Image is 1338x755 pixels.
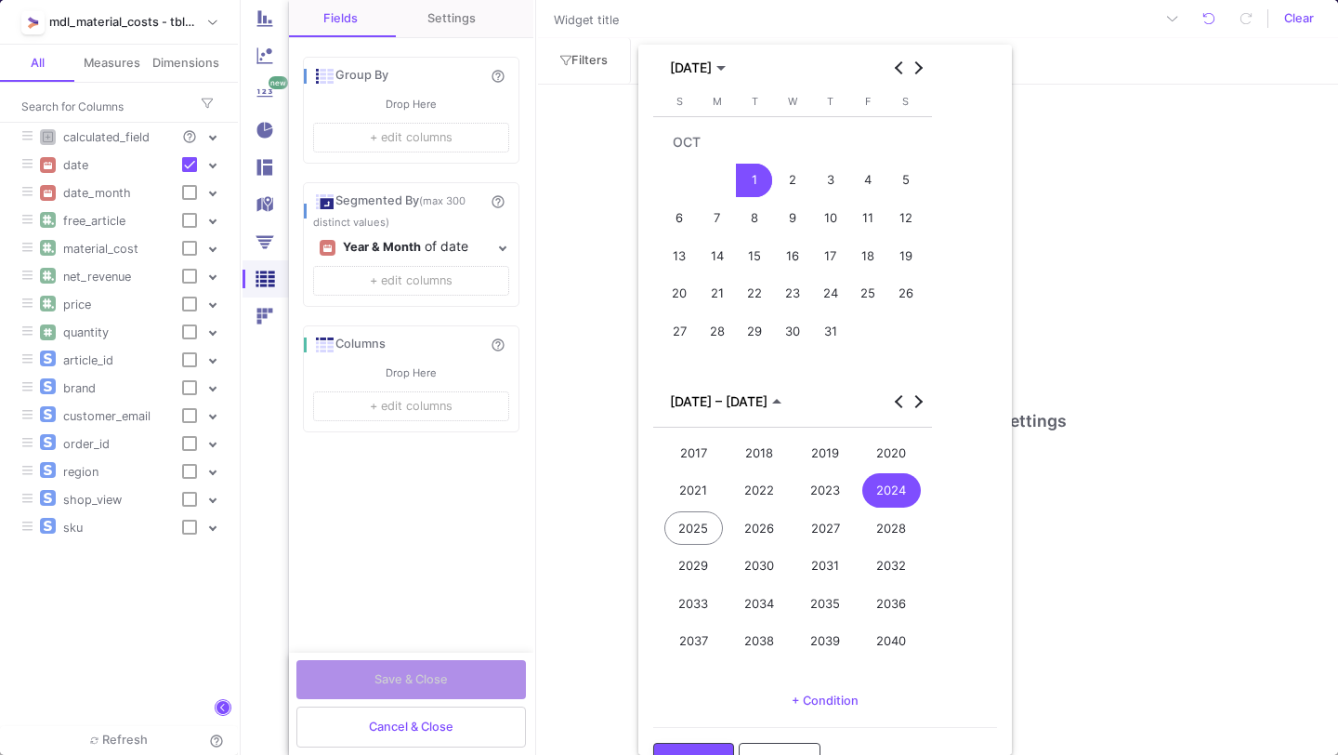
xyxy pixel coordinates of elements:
[811,312,849,351] button: October 31, 2024
[665,390,786,414] button: Choose date
[776,201,810,235] div: 9
[796,436,856,470] div: 2019
[777,687,873,715] button: + Condition
[888,239,923,273] div: 19
[886,199,925,237] button: October 12, 2024
[699,274,737,312] button: October 21, 2024
[774,274,812,312] button: October 23, 2024
[661,237,699,275] button: October 13, 2024
[727,623,793,661] button: 2038
[738,164,772,198] div: 1
[851,164,885,198] div: 4
[796,511,856,546] div: 2027
[886,162,925,200] button: October 5, 2024
[792,694,859,708] span: + Condition
[862,511,922,546] div: 2028
[796,625,856,659] div: 2039
[736,162,774,200] button: October 1, 2024
[774,237,812,275] button: October 16, 2024
[662,201,697,235] div: 6
[661,434,727,472] button: 2017
[701,314,735,349] div: 28
[859,623,925,661] button: 2040
[661,471,727,510] button: 2021
[664,436,724,470] div: 2017
[890,59,909,77] button: Previous month
[813,239,847,273] div: 17
[859,585,925,623] button: 2036
[793,471,859,510] button: 2023
[730,550,790,584] div: 2030
[730,511,790,546] div: 2026
[888,201,923,235] div: 12
[661,585,727,623] button: 2033
[738,314,772,349] div: 29
[727,471,793,510] button: 2022
[730,436,790,470] div: 2018
[849,162,887,200] button: October 4, 2024
[813,201,847,235] div: 10
[727,510,793,548] button: 2026
[862,473,922,508] div: 2024
[701,239,735,273] div: 14
[664,511,724,546] div: 2025
[813,314,847,349] div: 31
[851,201,885,235] div: 11
[859,434,925,472] button: 2020
[662,314,697,349] div: 27
[774,162,812,200] button: October 2, 2024
[811,237,849,275] button: October 17, 2024
[859,510,925,548] button: 2028
[670,60,712,75] span: [DATE]
[865,95,871,108] span: F
[699,237,737,275] button: October 14, 2024
[661,510,727,548] button: 2025
[793,623,859,661] button: 2039
[890,392,909,411] button: Previous 24 years
[727,434,793,472] button: 2018
[793,548,859,586] button: 2031
[776,276,810,311] div: 23
[813,164,847,198] div: 3
[662,239,697,273] div: 13
[701,201,735,235] div: 7
[909,392,927,411] button: Next 24 years
[793,434,859,472] button: 2019
[859,548,925,586] button: 2032
[796,473,856,508] div: 2023
[888,164,923,198] div: 5
[888,276,923,311] div: 26
[727,548,793,586] button: 2030
[793,510,859,548] button: 2027
[811,162,849,200] button: October 3, 2024
[752,95,758,108] span: T
[851,239,885,273] div: 18
[849,199,887,237] button: October 11, 2024
[776,239,810,273] div: 16
[796,550,856,584] div: 2031
[738,239,772,273] div: 15
[661,312,699,351] button: October 27, 2024
[730,473,790,508] div: 2022
[664,587,724,621] div: 2033
[811,199,849,237] button: October 10, 2024
[849,237,887,275] button: October 18, 2024
[699,312,737,351] button: October 28, 2024
[776,314,810,349] div: 30
[661,548,727,586] button: 2029
[862,550,922,584] div: 2032
[713,95,722,108] span: M
[862,436,922,470] div: 2020
[862,587,922,621] div: 2036
[661,199,699,237] button: October 6, 2024
[862,625,922,659] div: 2040
[676,95,683,108] span: S
[776,164,810,198] div: 2
[736,274,774,312] button: October 22, 2024
[886,274,925,312] button: October 26, 2024
[664,550,724,584] div: 2029
[811,274,849,312] button: October 24, 2024
[859,471,925,510] button: 2024
[701,276,735,311] div: 21
[661,623,727,661] button: 2037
